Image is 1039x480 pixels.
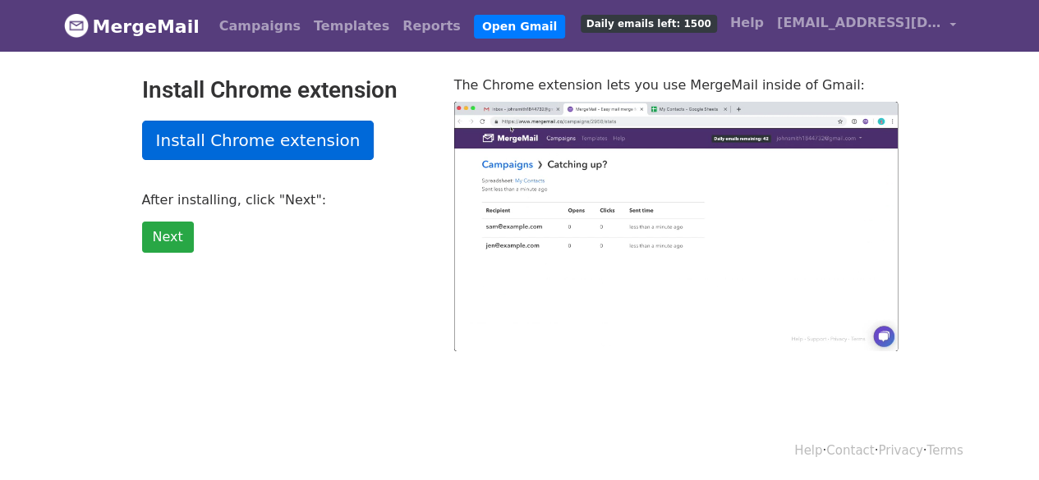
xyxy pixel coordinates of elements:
[396,10,467,43] a: Reports
[142,222,194,253] a: Next
[574,7,724,39] a: Daily emails left: 1500
[926,443,963,458] a: Terms
[794,443,822,458] a: Help
[64,13,89,38] img: MergeMail logo
[581,15,717,33] span: Daily emails left: 1500
[142,191,430,208] p: After installing, click "Next":
[454,76,898,94] p: The Chrome extension lets you use MergeMail inside of Gmail:
[213,10,307,43] a: Campaigns
[777,13,941,33] span: [EMAIL_ADDRESS][DOMAIN_NAME]
[307,10,396,43] a: Templates
[770,7,963,45] a: [EMAIL_ADDRESS][DOMAIN_NAME]
[724,7,770,39] a: Help
[826,443,874,458] a: Contact
[142,76,430,104] h2: Install Chrome extension
[474,15,565,39] a: Open Gmail
[878,443,922,458] a: Privacy
[64,9,200,43] a: MergeMail
[957,401,1039,480] iframe: Chat Widget
[142,121,375,160] a: Install Chrome extension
